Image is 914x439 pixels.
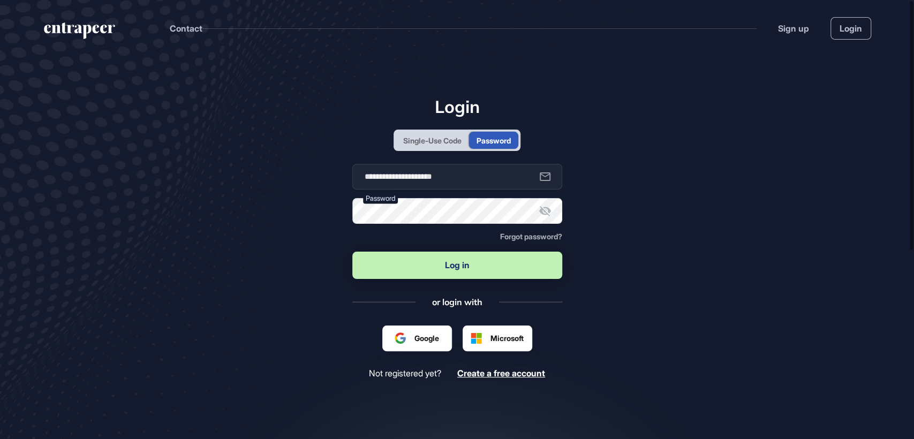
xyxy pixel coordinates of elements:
[432,296,482,308] div: or login with
[778,22,809,35] a: Sign up
[352,96,562,117] h1: Login
[170,21,202,35] button: Contact
[457,368,545,379] span: Create a free account
[43,22,116,43] a: entrapeer-logo
[490,332,524,344] span: Microsoft
[457,368,545,379] a: Create a free account
[363,193,398,204] label: Password
[403,135,462,146] div: Single-Use Code
[830,17,871,40] a: Login
[352,252,562,279] button: Log in
[369,368,441,379] span: Not registered yet?
[500,232,562,241] a: Forgot password?
[477,135,511,146] div: Password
